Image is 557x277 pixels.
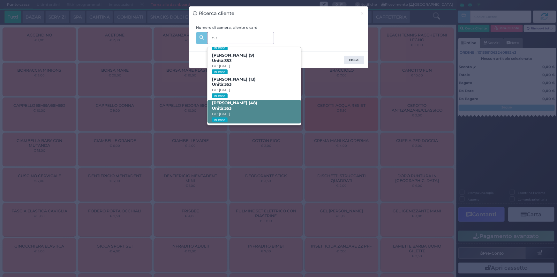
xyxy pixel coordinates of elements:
button: Chiudi [357,6,368,21]
span: × [360,10,364,17]
b: [PERSON_NAME] (13) [212,77,256,87]
small: Dal: [DATE] [212,88,230,92]
b: [PERSON_NAME] (9) [212,53,254,63]
b: [PERSON_NAME] (48) [212,100,257,111]
input: Es. 'Mario Rossi', '220' o '108123234234' [207,32,274,44]
span: Unità: [212,58,231,64]
small: In casa [212,45,228,50]
small: In casa [212,69,228,74]
small: Dal: [DATE] [212,64,230,68]
strong: 353 [224,106,231,111]
small: Dal: [DATE] [212,112,230,116]
label: Numero di camera, cliente o card [196,25,258,30]
h3: Ricerca cliente [193,10,235,17]
strong: 353 [224,82,231,87]
span: Unità: [212,106,231,111]
small: In casa [212,117,228,122]
span: Unità: [212,82,231,87]
small: In casa [212,93,228,98]
strong: 353 [224,58,231,63]
button: Chiudi [344,56,364,65]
